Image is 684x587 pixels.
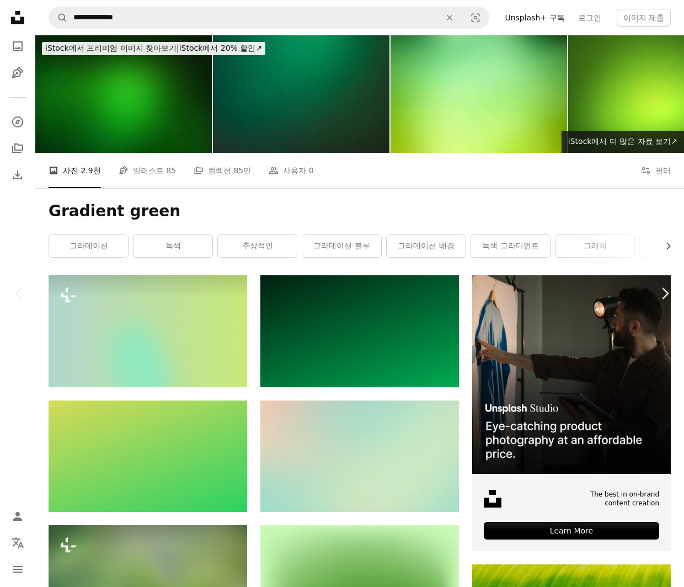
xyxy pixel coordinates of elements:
[498,9,571,26] a: Unsplash+ 구독
[571,9,608,26] a: 로그인
[269,153,313,188] a: 사용자 0
[7,137,29,159] a: 컬렉션
[309,164,314,177] span: 0
[555,235,634,257] a: 그래픽
[260,326,459,336] a: 녹색과 파란색 그림
[233,164,251,177] span: 85만
[133,235,212,257] a: 녹색
[35,35,212,153] img: 녹색 추상적인 배경
[462,7,489,28] button: 시각적 검색
[472,275,671,551] a: The best in on-brand content creationLearn More
[7,35,29,57] a: 사진
[472,275,671,474] img: file-1715714098234-25b8b4e9d8faimage
[45,44,179,52] span: iStock에서 프리미엄 이미지 찾아보기 |
[194,153,251,188] a: 컬렉션 85만
[7,505,29,527] a: 로그인 / 가입
[49,576,247,586] a: 녹색 배경의 흐릿한 이미지
[387,235,466,257] a: 그라데이션 배경
[166,164,176,177] span: 85
[7,111,29,133] a: 탐색
[7,62,29,84] a: 일러스트
[42,42,265,55] div: iStock에서 20% 할인 ↗
[49,7,489,29] form: 사이트 전체에서 이미지 찾기
[562,131,684,153] a: iStock에서 더 많은 자료 보기↗
[260,401,459,513] img: 파란색과 녹색 배경의 흐릿한 이미지
[7,164,29,186] a: 다운로드 내역
[35,35,272,62] a: iStock에서 프리미엄 이미지 찾아보기|iStock에서 20% 할인↗
[213,35,389,153] img: 다크 그린 디포커스 흐린 모션 추상적 배경
[49,235,128,257] a: 그라데이션
[119,153,176,188] a: 일러스트 85
[302,235,381,257] a: 그라데이션 블루
[437,7,462,28] button: 삭제
[617,9,671,26] button: 이미지 제출
[49,326,247,336] a: 하늘을 나는 비행기의 흐릿한 이미지
[260,451,459,461] a: 파란색과 녹색 배경의 흐릿한 이미지
[49,401,247,513] img: 녹색과 노란색 색상 그림
[7,532,29,554] button: 언어
[563,490,659,509] span: The best in on-brand content creation
[49,451,247,461] a: 녹색과 노란색 색상 그림
[645,241,684,346] a: 다음
[471,235,550,257] a: 녹색 그라디언트
[49,201,671,221] h1: Gradient green
[260,275,459,387] img: 녹색과 파란색 그림
[658,235,671,257] button: 목록을 오른쪽으로 스크롤
[49,275,247,387] img: 하늘을 나는 비행기의 흐릿한 이미지
[49,7,68,28] button: Unsplash 검색
[568,137,677,146] span: iStock에서 더 많은 자료 보기 ↗
[218,235,297,257] a: 추상적인
[484,490,501,508] img: file-1631678316303-ed18b8b5cb9cimage
[391,35,567,153] img: 개요 녹색 defocused 배경-자연
[641,153,671,188] button: 필터
[484,522,659,540] div: Learn More
[7,558,29,580] button: 메뉴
